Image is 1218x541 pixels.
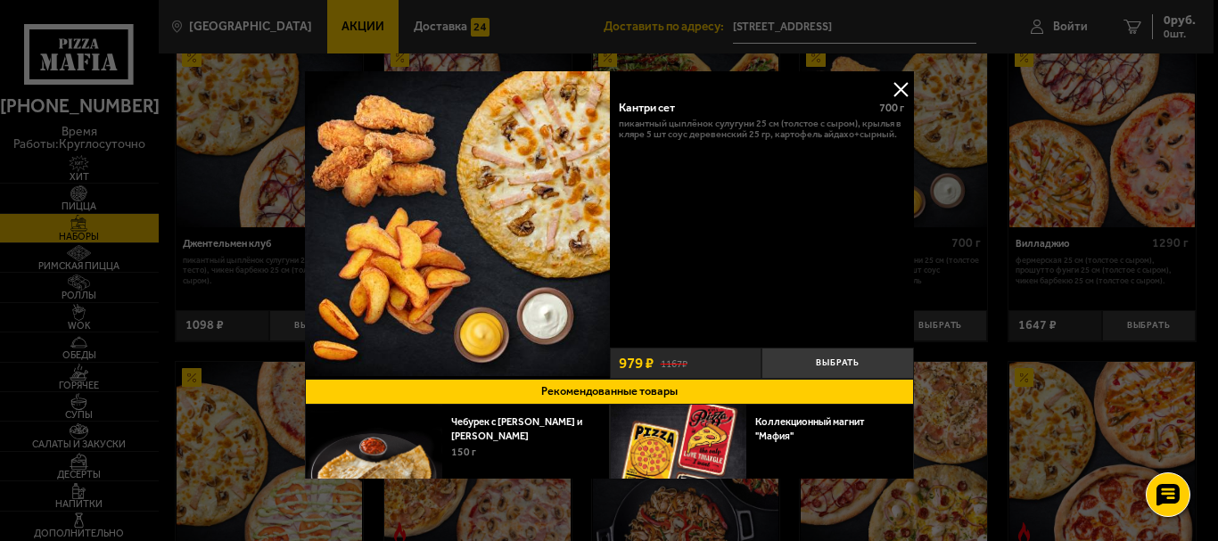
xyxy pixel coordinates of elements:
[450,446,475,458] span: 150 г
[879,101,904,114] span: 700 г
[305,71,610,379] a: Кантри сет
[305,379,914,405] button: Рекомендованные товары
[619,119,904,139] p: Пикантный цыплёнок сулугуни 25 см (толстое с сыром), крылья в кляре 5 шт соус деревенский 25 гр, ...
[450,415,581,443] a: Чебурек с [PERSON_NAME] и [PERSON_NAME]
[660,357,687,370] s: 1167 ₽
[761,348,914,379] button: Выбрать
[305,71,610,376] img: Кантри сет
[619,101,868,114] div: Кантри сет
[619,356,654,371] span: 979 ₽
[755,415,865,443] a: Коллекционный магнит "Мафия"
